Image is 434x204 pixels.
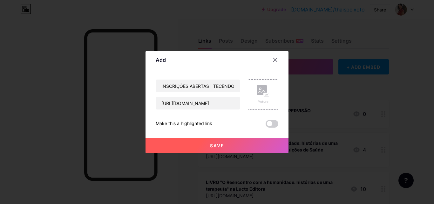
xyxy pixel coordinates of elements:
div: Make this a highlighted link [156,120,212,128]
input: URL [156,97,240,109]
div: Add [156,56,166,64]
span: Save [210,143,224,148]
button: Save [146,138,288,153]
div: Picture [257,99,269,104]
input: Title [156,80,240,92]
